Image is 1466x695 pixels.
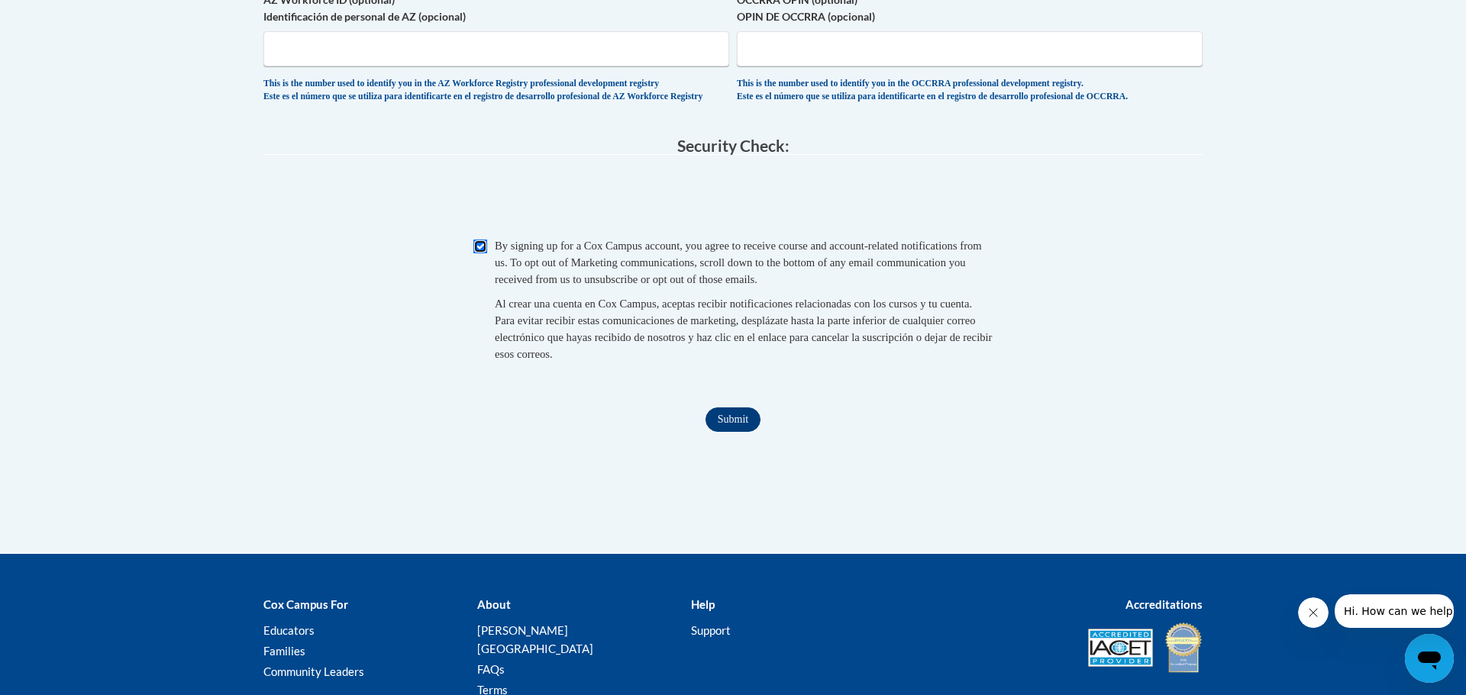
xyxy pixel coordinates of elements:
[706,407,760,432] input: Submit
[1125,597,1203,611] b: Accreditations
[495,240,982,285] span: By signing up for a Cox Campus account, you agree to receive course and account-related notificat...
[691,623,731,637] a: Support
[477,662,505,676] a: FAQs
[1335,594,1454,628] iframe: Message from company
[691,597,715,611] b: Help
[477,597,511,611] b: About
[495,298,992,360] span: Al crear una cuenta en Cox Campus, aceptas recibir notificaciones relacionadas con los cursos y t...
[1088,629,1153,667] img: Accredited IACET® Provider
[1298,597,1329,628] iframe: Close message
[737,78,1203,103] div: This is the number used to identify you in the OCCRRA professional development registry. Este es ...
[263,597,348,611] b: Cox Campus For
[677,136,790,155] span: Security Check:
[477,623,593,655] a: [PERSON_NAME][GEOGRAPHIC_DATA]
[263,623,315,637] a: Educators
[263,78,729,103] div: This is the number used to identify you in the AZ Workforce Registry professional development reg...
[263,644,305,658] a: Families
[617,170,849,230] iframe: reCAPTCHA
[263,664,364,678] a: Community Leaders
[1405,634,1454,683] iframe: Button to launch messaging window
[1164,621,1203,674] img: IDA® Accredited
[9,11,124,23] span: Hi. How can we help?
